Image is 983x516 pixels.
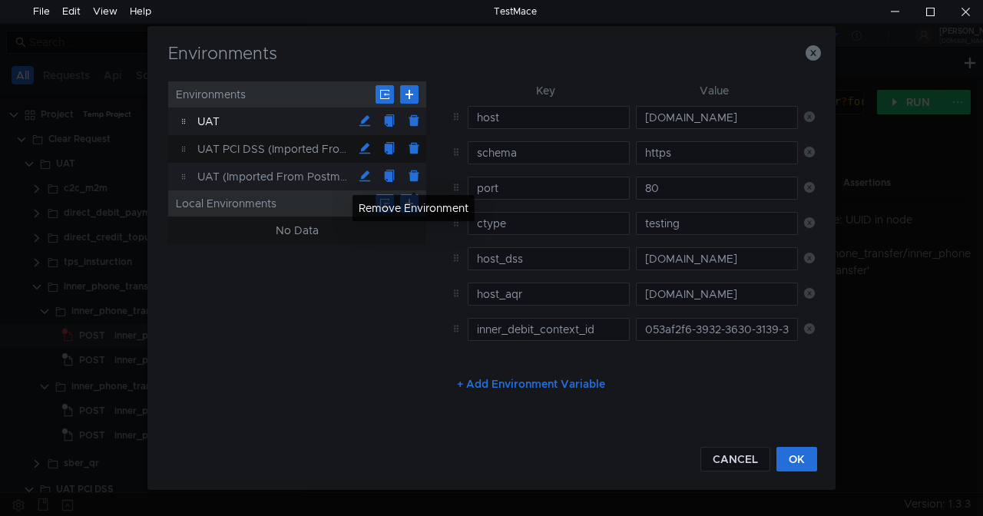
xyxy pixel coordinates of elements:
div: Remove Environment [352,195,475,221]
th: Key [462,81,630,100]
div: No Data [276,221,319,240]
h3: Environments [166,45,817,63]
th: Value [630,81,798,100]
div: UAT PCI DSS (Imported From Postman) [197,135,352,163]
div: Local Environments [168,190,426,217]
div: UAT (Imported From Postman) [197,163,352,190]
div: UAT [197,107,352,135]
div: Environments [168,81,426,107]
